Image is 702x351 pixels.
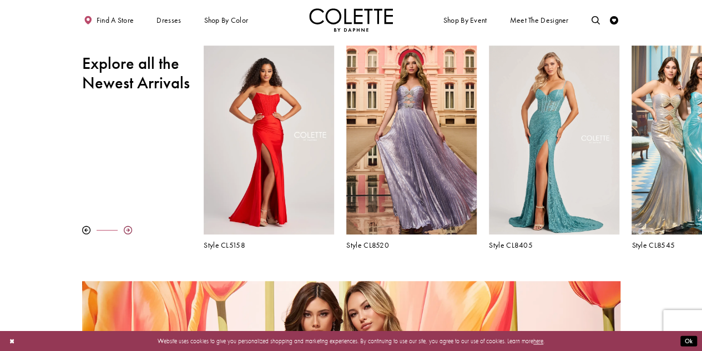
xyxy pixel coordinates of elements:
span: Shop By Event [441,8,489,32]
span: Dresses [156,16,181,24]
a: Check Wishlist [608,8,620,32]
a: Toggle search [589,8,602,32]
button: Submit Dialog [680,336,697,347]
div: Colette by Daphne Style No. CL5158 [198,39,340,255]
a: Visit Colette by Daphne Style No. CL8520 Page [346,46,476,235]
div: Colette by Daphne Style No. CL8520 [340,39,483,255]
p: Website uses cookies to give you personalized shopping and marketing experiences. By continuing t... [60,335,642,347]
h2: Explore all the Newest Arrivals [82,54,191,93]
img: Colette by Daphne [309,8,393,32]
h5: Style CL8520 [346,241,476,249]
span: Shop By Event [443,16,487,24]
button: Close Dialog [5,334,19,349]
div: Colette by Daphne Style No. CL8405 [483,39,625,255]
a: here [533,337,543,345]
a: Style CL5158 [204,241,334,249]
a: Find a store [82,8,136,32]
span: Meet the designer [509,16,568,24]
h5: Style CL8405 [489,241,619,249]
a: Visit Colette by Daphne Style No. CL8405 Page [489,46,619,235]
span: Shop by color [202,8,250,32]
a: Visit Colette by Daphne Style No. CL5158 Page [204,46,334,235]
span: Dresses [154,8,183,32]
a: Meet the designer [508,8,571,32]
span: Shop by color [204,16,248,24]
a: Visit Home Page [309,8,393,32]
span: Find a store [97,16,134,24]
